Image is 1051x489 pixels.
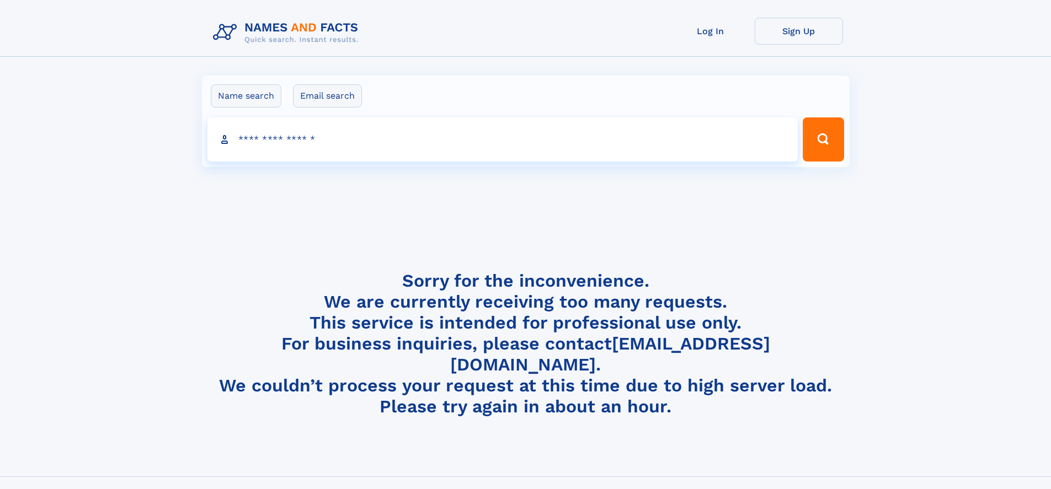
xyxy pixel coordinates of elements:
[666,18,755,45] a: Log In
[211,84,281,108] label: Name search
[803,117,844,162] button: Search Button
[207,117,798,162] input: search input
[209,18,367,47] img: Logo Names and Facts
[209,270,843,417] h4: Sorry for the inconvenience. We are currently receiving too many requests. This service is intend...
[450,333,770,375] a: [EMAIL_ADDRESS][DOMAIN_NAME]
[755,18,843,45] a: Sign Up
[293,84,362,108] label: Email search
